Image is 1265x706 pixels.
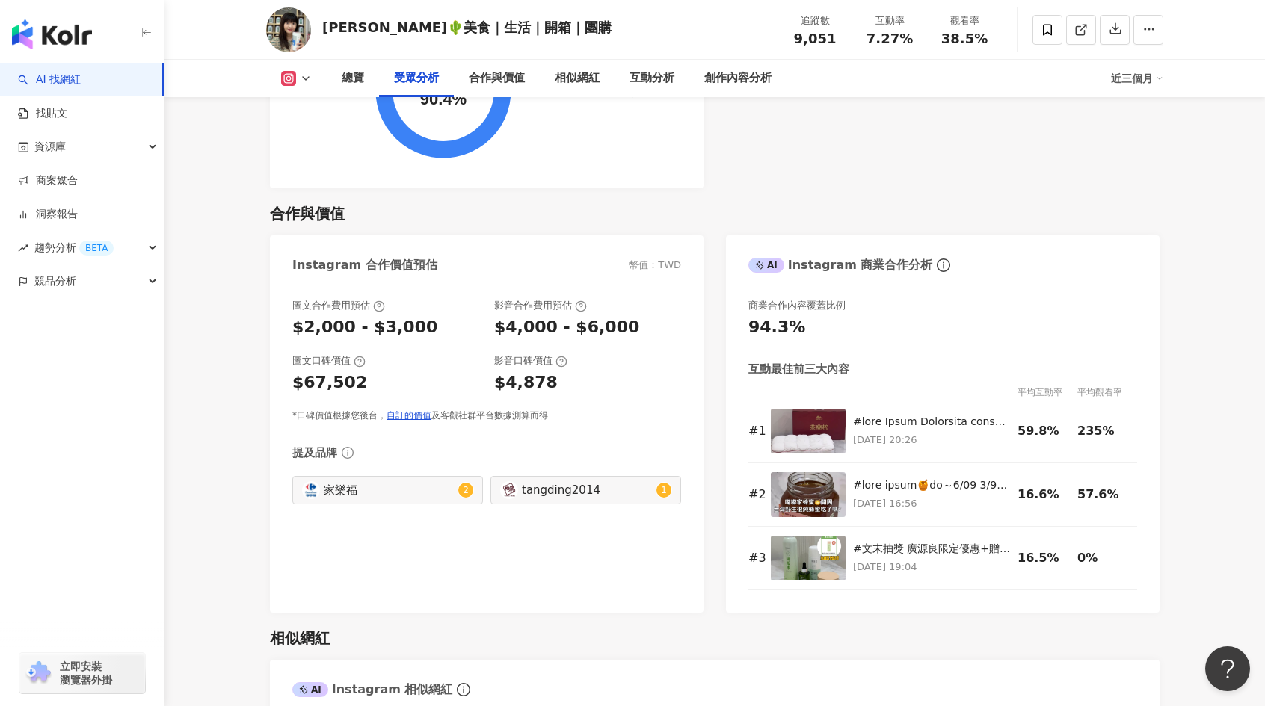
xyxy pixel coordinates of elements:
[794,31,837,46] span: 9,051
[1111,66,1163,90] div: 近三個月
[34,231,114,264] span: 趨勢分析
[629,258,681,272] div: 幣值：TWD
[748,299,846,312] div: 商業合作內容覆蓋比例
[292,445,337,461] div: 提及品牌
[500,481,518,499] img: KOL Avatar
[853,415,1010,430] div: #lore Ipsum Dolorsita consec 「adip，elitsedd」 eiusmod，temporincididu，utlabo、etdoloremagnaali🩷🩷 eni...
[458,483,473,498] sup: 2
[60,660,112,687] span: 立即安裝 瀏覽器外掛
[34,264,76,298] span: 競品分析
[522,482,653,498] div: tangding2014
[941,31,988,46] span: 38.5%
[292,682,328,697] div: AI
[79,241,114,256] div: BETA
[853,542,1010,557] div: #文末抽獎 廣源良限定優惠+贈好禮～8/22 ｜開團時間～8/22 ｜下單個人頁面連結🔗 夏天臉上總是炎熱🥵 銷售超好的絲瓜水噴霧不要錯過!!! 看到大家都默默下單絲瓜水噴霧 絲瓜水噴霧優惠又獨...
[771,536,846,580] img: #文末抽獎 廣源良限定優惠+贈好禮～8/22 ｜開團時間～8/22 ｜下單個人頁面連結🔗 夏天臉上總是炎熱🥵 銷售超好的絲瓜水噴霧不要錯過!!! 看到大家都默默下單絲瓜水噴霧 絲瓜水噴霧優惠又獨...
[748,316,805,339] div: 94.3%
[266,7,311,52] img: KOL Avatar
[18,243,28,253] span: rise
[853,559,1010,575] p: [DATE] 19:04
[867,31,913,46] span: 7.27%
[1077,550,1130,566] div: 0%
[324,482,455,498] div: 家樂福
[853,495,1010,512] p: [DATE] 16:56
[494,299,587,312] div: 影音合作費用預估
[18,207,78,222] a: 洞察報告
[24,661,53,685] img: chrome extension
[292,409,681,422] div: *口碑價值根據您後台， 及客觀社群平台數據測算而得
[322,18,612,37] div: [PERSON_NAME]🌵美食｜生活｜開箱｜團購
[463,485,469,495] span: 2
[1018,486,1070,503] div: 16.6%
[292,681,452,698] div: Instagram 相似網紅
[270,628,330,648] div: 相似網紅
[748,257,932,273] div: Instagram 商業合作分析
[394,69,439,87] div: 受眾分析
[748,486,763,503] div: # 2
[342,69,364,87] div: 總覽
[1018,550,1070,566] div: 16.5%
[1077,385,1137,400] div: 平均觀看率
[270,203,345,224] div: 合作與價值
[387,410,431,421] a: 自訂的價值
[1018,385,1077,400] div: 平均互動率
[494,371,558,394] div: $4,878
[748,258,784,273] div: AI
[18,72,81,87] a: searchAI 找網紅
[292,316,437,339] div: $2,000 - $3,000
[12,19,92,49] img: logo
[771,409,846,453] img: #文末抽獎 Dream Island燕窩枕 睡覺也在保養 「好的睡眠，是自我療癒的起點」 使用燕窩枕開始，每個夜晚都是充電與保養的時刻，這顆兼具舒適、保養的美容級枕頭一定要推薦給大家🩷🩷 為何叫...
[555,69,600,87] div: 相似網紅
[1018,423,1070,439] div: 59.8%
[935,256,952,274] span: info-circle
[787,13,843,28] div: 追蹤數
[1077,423,1130,439] div: 235%
[661,485,667,495] span: 1
[302,481,320,499] img: KOL Avatar
[339,445,356,461] span: info-circle
[771,472,846,517] img: #文末抽獎 嘟嘟家蜂蜜🍯開團～7/24 7/13-7/24開團 ✨品項有七折✨ 下單連結可以看個人頁面連結🔗 （或私訊我喔～訊息太多但我一定會回） 常溫滿1000元免運；冷藏滿1800元 可以貨...
[1077,486,1130,503] div: 57.6%
[18,106,67,121] a: 找貼文
[748,423,763,439] div: # 1
[18,173,78,188] a: 商案媒合
[292,354,366,368] div: 圖文口碑價值
[630,69,674,87] div: 互動分析
[19,653,145,693] a: chrome extension立即安裝 瀏覽器外掛
[748,362,849,377] div: 互動最佳前三大內容
[861,13,918,28] div: 互動率
[469,69,525,87] div: 合作與價值
[704,69,772,87] div: 創作內容分析
[34,130,66,164] span: 資源庫
[853,478,1010,493] div: #lore ipsum🍯do～6/09 3/97-3/31si ✨ametc✨ adipiscingeli🔗 （seddo～eiusmodtem） inc0985utl；etd7371m ali...
[494,354,567,368] div: 影音口碑價值
[853,432,1010,448] p: [DATE] 20:26
[455,681,473,699] span: info-circle
[292,257,437,273] div: Instagram 合作價值預估
[656,483,671,498] sup: 1
[292,371,367,394] div: $67,502
[1205,646,1250,691] iframe: Help Scout Beacon - Open
[292,299,385,312] div: 圖文合作費用預估
[936,13,993,28] div: 觀看率
[494,316,639,339] div: $4,000 - $6,000
[748,550,763,566] div: # 3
